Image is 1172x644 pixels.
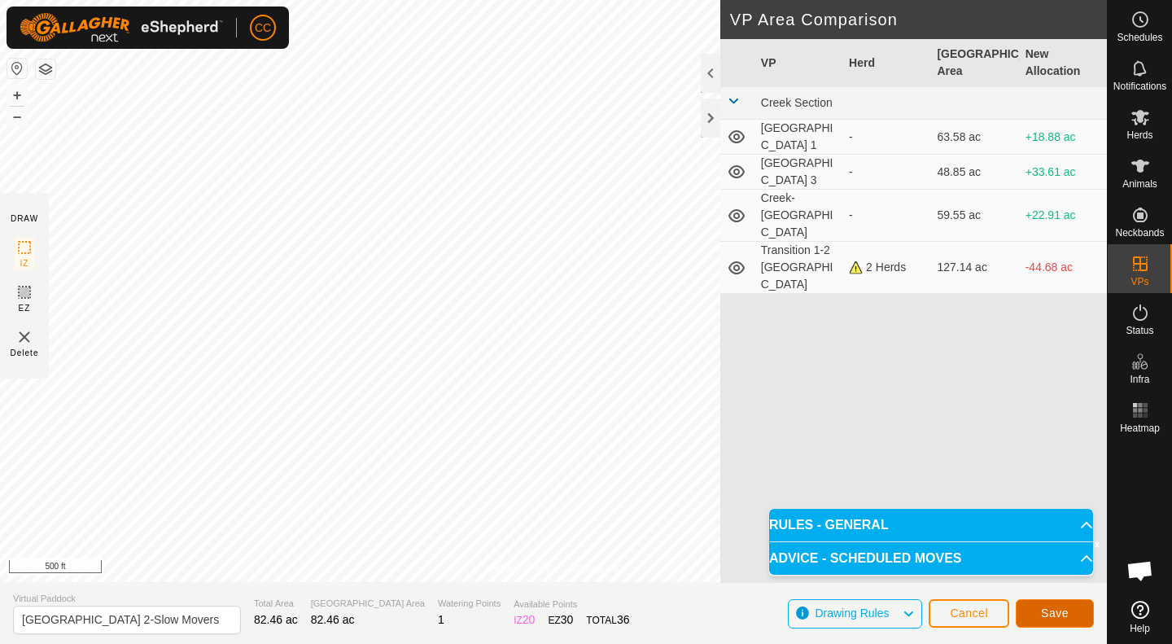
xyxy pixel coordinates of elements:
[548,611,573,629] div: EZ
[20,13,223,42] img: Gallagher Logo
[255,20,271,37] span: CC
[514,598,629,611] span: Available Points
[842,39,930,87] th: Herd
[570,561,618,576] a: Contact Us
[1019,155,1107,190] td: +33.61 ac
[586,611,629,629] div: TOTAL
[1113,81,1166,91] span: Notifications
[1120,423,1160,433] span: Heatmap
[617,613,630,626] span: 36
[311,613,355,626] span: 82.46 ac
[561,613,574,626] span: 30
[1126,130,1152,140] span: Herds
[1130,277,1148,287] span: VPs
[523,613,536,626] span: 20
[254,597,298,611] span: Total Area
[489,561,550,576] a: Privacy Policy
[754,242,842,294] td: Transition 1-2 [GEOGRAPHIC_DATA]
[13,592,241,606] span: Virtual Paddock
[20,257,29,269] span: IZ
[254,613,298,626] span: 82.46 ac
[930,120,1018,155] td: 63.58 ac
[950,607,988,620] span: Cancel
[930,155,1018,190] td: 48.85 ac
[769,509,1093,541] p-accordion-header: RULES - GENERAL
[754,120,842,155] td: [GEOGRAPHIC_DATA] 1
[1019,242,1107,294] td: -44.68 ac
[311,597,425,611] span: [GEOGRAPHIC_DATA] Area
[769,542,1093,575] p-accordion-header: ADVICE - SCHEDULED MOVES
[929,599,1009,628] button: Cancel
[1126,326,1153,335] span: Status
[754,190,842,242] td: Creek-[GEOGRAPHIC_DATA]
[11,212,38,225] div: DRAW
[438,613,444,626] span: 1
[7,59,27,78] button: Reset Map
[754,155,842,190] td: [GEOGRAPHIC_DATA] 3
[7,85,27,105] button: +
[514,611,535,629] div: IZ
[1019,120,1107,155] td: +18.88 ac
[930,39,1018,87] th: [GEOGRAPHIC_DATA] Area
[930,190,1018,242] td: 59.55 ac
[15,327,34,347] img: VP
[1019,190,1107,242] td: +22.91 ac
[769,552,961,565] span: ADVICE - SCHEDULED MOVES
[849,259,924,276] div: 2 Herds
[438,597,501,611] span: Watering Points
[11,347,39,359] span: Delete
[1115,228,1164,238] span: Neckbands
[769,519,889,532] span: RULES - GENERAL
[7,107,27,126] button: –
[1108,594,1172,640] a: Help
[19,302,31,314] span: EZ
[930,242,1018,294] td: 127.14 ac
[761,96,833,109] span: Creek Section
[1117,33,1162,42] span: Schedules
[1019,39,1107,87] th: New Allocation
[849,164,924,181] div: -
[1016,599,1094,628] button: Save
[849,129,924,146] div: -
[36,59,55,79] button: Map Layers
[1130,375,1149,384] span: Infra
[815,607,889,620] span: Drawing Rules
[730,10,1107,29] h2: VP Area Comparison
[754,39,842,87] th: VP
[849,207,924,224] div: -
[1130,624,1150,633] span: Help
[1122,179,1157,189] span: Animals
[1041,607,1069,620] span: Save
[1116,546,1165,595] div: Open chat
